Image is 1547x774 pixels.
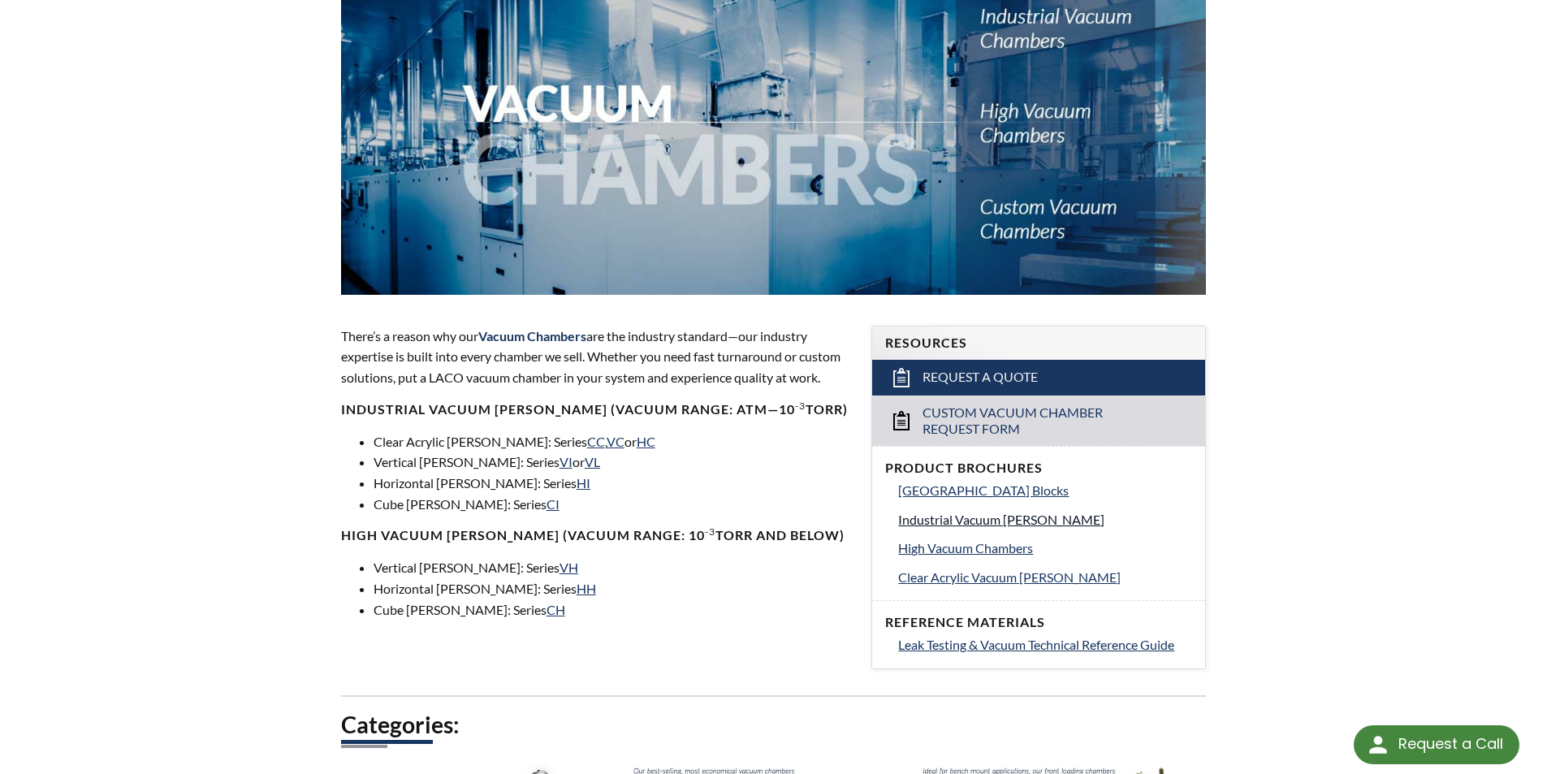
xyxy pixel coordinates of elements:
[795,400,806,412] sup: -3
[478,328,586,344] span: Vacuum Chambers
[560,560,578,575] a: VH
[577,475,590,491] a: HI
[898,569,1121,585] span: Clear Acrylic Vacuum [PERSON_NAME]
[705,525,715,538] sup: -3
[898,512,1104,527] span: Industrial Vacuum [PERSON_NAME]
[1398,725,1503,763] div: Request a Call
[898,634,1192,655] a: Leak Testing & Vacuum Technical Reference Guide
[898,637,1174,652] span: Leak Testing & Vacuum Technical Reference Guide
[1365,732,1391,758] img: round button
[885,460,1192,477] h4: Product Brochures
[374,557,853,578] li: Vertical [PERSON_NAME]: Series
[898,480,1192,501] a: [GEOGRAPHIC_DATA] Blocks
[587,434,605,449] a: CC
[374,599,853,620] li: Cube [PERSON_NAME]: Series
[872,360,1205,396] a: Request a Quote
[637,434,655,449] a: HC
[923,404,1157,439] span: Custom Vacuum Chamber Request Form
[898,567,1192,588] a: Clear Acrylic Vacuum [PERSON_NAME]
[872,396,1205,447] a: Custom Vacuum Chamber Request Form
[341,710,1207,740] h2: Categories:
[374,452,853,473] li: Vertical [PERSON_NAME]: Series or
[547,602,565,617] a: CH
[898,540,1033,556] span: High Vacuum Chambers
[885,614,1192,631] h4: Reference Materials
[374,431,853,452] li: Clear Acrylic [PERSON_NAME]: Series , or
[898,482,1069,498] span: [GEOGRAPHIC_DATA] Blocks
[341,326,853,388] p: There’s a reason why our are the industry standard—our industry expertise is built into every cha...
[923,369,1038,386] span: Request a Quote
[547,496,560,512] a: CI
[374,494,853,515] li: Cube [PERSON_NAME]: Series
[560,454,573,469] a: VI
[374,473,853,494] li: Horizontal [PERSON_NAME]: Series
[585,454,600,469] a: VL
[1354,725,1519,764] div: Request a Call
[341,401,853,418] h4: Industrial Vacuum [PERSON_NAME] (vacuum range: atm—10 Torr)
[607,434,624,449] a: VC
[374,578,853,599] li: Horizontal [PERSON_NAME]: Series
[341,527,853,544] h4: High Vacuum [PERSON_NAME] (Vacuum range: 10 Torr and below)
[577,581,596,596] a: HH
[885,335,1192,352] h4: Resources
[898,538,1192,559] a: High Vacuum Chambers
[898,509,1192,530] a: Industrial Vacuum [PERSON_NAME]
